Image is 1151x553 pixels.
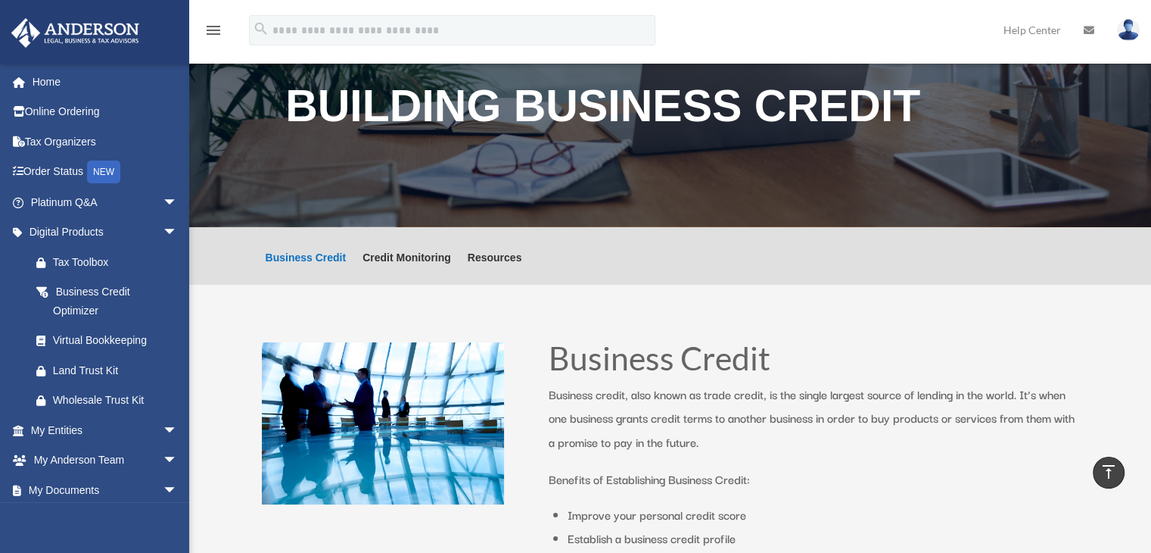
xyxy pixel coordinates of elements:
span: arrow_drop_down [163,415,193,446]
p: Business credit, also known as trade credit, is the single largest source of lending in the world... [549,383,1078,468]
a: My Anderson Teamarrow_drop_down [11,445,201,476]
i: menu [204,21,222,39]
a: Virtual Bookkeeping [21,326,201,356]
p: Benefits of Establishing Business Credit: [549,467,1078,492]
div: Tax Toolbox [53,253,182,272]
a: Order StatusNEW [11,157,201,188]
span: arrow_drop_down [163,445,193,476]
img: User Pic [1117,19,1140,41]
img: Anderson Advisors Platinum Portal [7,18,144,48]
div: Virtual Bookkeeping [53,331,182,350]
a: menu [204,27,222,39]
i: vertical_align_top [1100,463,1118,481]
a: Tax Organizers [11,127,201,157]
a: Business Credit [266,252,347,285]
span: arrow_drop_down [163,187,193,218]
img: business people talking in office [262,342,504,505]
li: Improve your personal credit score [568,503,1078,527]
a: Home [11,67,201,97]
i: search [253,20,269,37]
h1: Business Credit [549,342,1078,383]
a: Credit Monitoring [362,252,451,285]
a: Tax Toolbox [21,247,201,277]
a: Digital Productsarrow_drop_down [11,217,201,248]
div: Business Credit Optimizer [53,283,174,320]
a: Online Ordering [11,97,201,127]
li: Establish a business credit profile [568,526,1078,551]
a: vertical_align_top [1093,457,1125,489]
a: Resources [468,252,522,285]
span: arrow_drop_down [163,475,193,506]
div: Wholesale Trust Kit [53,391,182,410]
a: Platinum Q&Aarrow_drop_down [11,187,201,217]
span: arrow_drop_down [163,217,193,248]
a: My Documentsarrow_drop_down [11,475,201,505]
a: Business Credit Optimizer [21,277,193,326]
a: My Entitiesarrow_drop_down [11,415,201,445]
a: Wholesale Trust Kit [21,386,201,416]
div: NEW [87,161,120,183]
a: Land Trust Kit [21,355,201,386]
div: Land Trust Kit [53,361,182,380]
h1: Building Business Credit [285,84,1055,136]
